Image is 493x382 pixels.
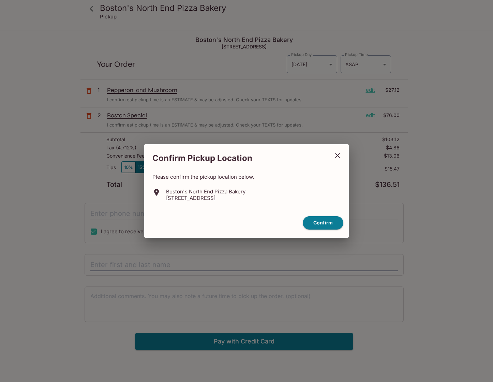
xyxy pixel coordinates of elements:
button: close [329,147,346,164]
h2: Confirm Pickup Location [144,150,329,167]
button: confirm [303,216,343,230]
p: Boston's North End Pizza Bakery [166,188,245,195]
p: Please confirm the pickup location below. [152,174,341,180]
p: [STREET_ADDRESS] [166,195,245,201]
